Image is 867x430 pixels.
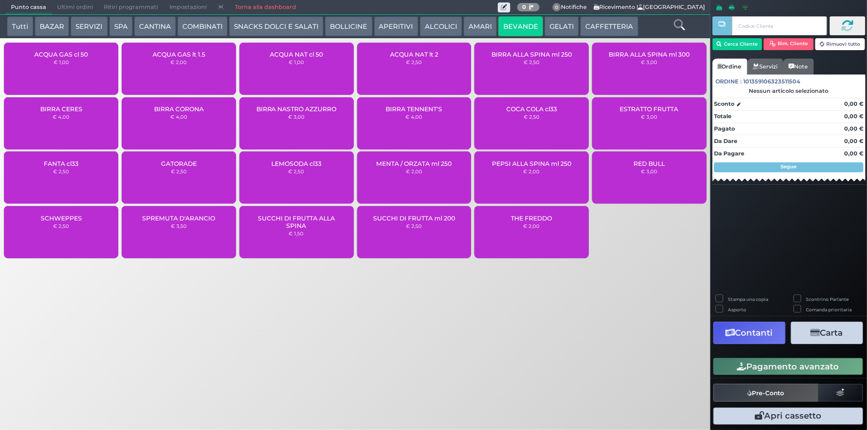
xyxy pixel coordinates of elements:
[248,215,345,229] span: SUCCHI DI FRUTTA ALLA SPINA
[177,16,228,36] button: COMBINATI
[791,322,863,344] button: Carta
[712,38,763,50] button: Cerca Cliente
[386,105,442,113] span: BIRRA TENNENT'S
[288,114,305,120] small: € 3,00
[170,59,187,65] small: € 2,00
[728,306,746,313] label: Asporto
[492,160,571,167] span: PEPSI ALLA SPINA ml 250
[491,51,572,58] span: BIRRA ALLA SPINA ml 250
[641,168,657,174] small: € 3,00
[524,114,540,120] small: € 2,50
[633,160,665,167] span: RED BULL
[464,16,497,36] button: AMARI
[712,59,747,74] a: Ordine
[164,0,212,14] span: Impostazioni
[109,16,133,36] button: SPA
[44,160,79,167] span: FANTA cl33
[53,223,69,229] small: € 2,50
[498,16,543,36] button: BEVANDE
[522,3,526,10] b: 0
[712,87,866,94] div: Nessun articolo selezionato
[271,160,321,167] span: LEMOSODA cl33
[98,0,163,14] span: Ritiri programmati
[844,150,864,157] strong: 0,00 €
[524,223,540,229] small: € 2,00
[815,38,866,50] button: Rimuovi tutto
[713,322,786,344] button: Contanti
[289,168,305,174] small: € 2,50
[390,51,438,58] span: ACQUA NAT lt 2
[256,105,337,113] span: BIRRA NASTRO AZZURRO
[171,223,187,229] small: € 3,50
[844,100,864,107] strong: 0,00 €
[71,16,107,36] button: SERVIZI
[524,59,540,65] small: € 2,50
[374,16,418,36] button: APERITIVI
[34,51,88,58] span: ACQUA GAS cl 50
[844,138,864,144] strong: 0,00 €
[764,38,814,50] button: Rim. Cliente
[844,113,864,120] strong: 0,00 €
[170,114,187,120] small: € 4,00
[289,59,304,65] small: € 1,00
[35,16,69,36] button: BAZAR
[153,51,205,58] span: ACQUA GAS lt 1.5
[580,16,638,36] button: CAFFETTERIA
[732,16,827,35] input: Codice Cliente
[142,215,215,222] span: SPREMUTA D'ARANCIO
[609,51,690,58] span: BIRRA ALLA SPINA ml 300
[781,163,797,170] strong: Segue
[40,105,82,113] span: BIRRA CERES
[229,16,323,36] button: SNACKS DOLCI E SALATI
[714,150,744,157] strong: Da Pagare
[714,138,737,144] strong: Da Dare
[552,3,561,12] span: 0
[289,230,304,236] small: € 1,50
[230,0,302,14] a: Torna alla dashboard
[171,168,187,174] small: € 2,50
[716,77,742,86] span: Ordine :
[420,16,462,36] button: ALCOLICI
[52,0,98,14] span: Ultimi ordini
[325,16,372,36] button: BOLLICINE
[714,113,731,120] strong: Totale
[713,384,819,402] button: Pre-Conto
[511,215,552,222] span: THE FREDDO
[270,51,323,58] span: ACQUA NAT cl 50
[154,105,204,113] span: BIRRA CORONA
[713,358,863,375] button: Pagamento avanzato
[744,77,801,86] span: 101359106323511504
[405,114,422,120] small: € 4,00
[53,168,69,174] small: € 2,50
[783,59,813,74] a: Note
[641,114,657,120] small: € 3,00
[406,223,422,229] small: € 2,50
[806,306,852,313] label: Comanda prioritaria
[524,168,540,174] small: € 2,00
[161,160,197,167] span: GATORADE
[728,296,768,302] label: Stampa una copia
[406,168,422,174] small: € 2,00
[376,160,452,167] span: MENTA / ORZATA ml 250
[7,16,33,36] button: Tutti
[373,215,455,222] span: SUCCHI DI FRUTTA ml 200
[844,125,864,132] strong: 0,00 €
[806,296,849,302] label: Scontrino Parlante
[54,59,69,65] small: € 1,00
[747,59,783,74] a: Servizi
[506,105,557,113] span: COCA COLA cl33
[545,16,579,36] button: GELATI
[714,100,734,108] strong: Sconto
[713,408,863,425] button: Apri cassetto
[406,59,422,65] small: € 2,50
[620,105,679,113] span: ESTRATTO FRUTTA
[41,215,82,222] span: SCHWEPPES
[53,114,70,120] small: € 4,00
[641,59,657,65] small: € 3,00
[134,16,176,36] button: CANTINA
[714,125,735,132] strong: Pagato
[5,0,52,14] span: Punto cassa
